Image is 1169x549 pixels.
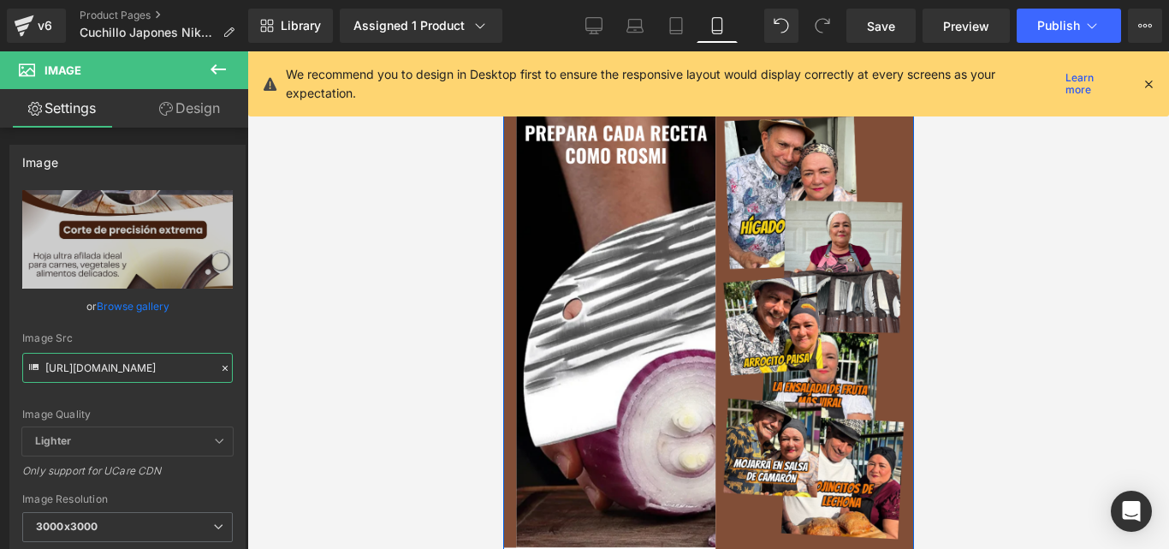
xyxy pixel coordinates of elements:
button: Undo [764,9,798,43]
a: Product Pages [80,9,248,22]
div: Open Intercom Messenger [1111,491,1152,532]
span: Library [281,18,321,33]
button: Publish [1017,9,1121,43]
div: Only support for UCare CDN [22,464,233,489]
span: Preview [943,17,989,35]
div: Image [22,146,58,170]
p: We recommend you to design in Desktop first to ensure the responsive layout would display correct... [286,65,1059,103]
a: Desktop [573,9,614,43]
a: Design [128,89,252,128]
a: v6 [7,9,66,43]
button: More [1128,9,1162,43]
a: Laptop [614,9,656,43]
span: Publish [1037,19,1080,33]
b: 3000x3000 [36,520,98,533]
a: New Library [248,9,333,43]
span: Cuchillo Japones Nikuya [80,26,216,39]
input: Link [22,353,233,383]
a: Browse gallery [97,291,169,321]
div: Assigned 1 Product [353,17,489,34]
span: Save [867,17,895,35]
a: Learn more [1059,74,1128,94]
span: Image [45,63,81,77]
b: Lighter [35,434,71,447]
div: Image Src [22,332,233,344]
button: Redo [805,9,840,43]
a: Mobile [697,9,738,43]
a: Tablet [656,9,697,43]
div: Image Quality [22,409,233,421]
div: or [22,297,233,315]
a: Preview [923,9,1010,43]
div: v6 [34,15,56,37]
div: Image Resolution [22,493,233,505]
